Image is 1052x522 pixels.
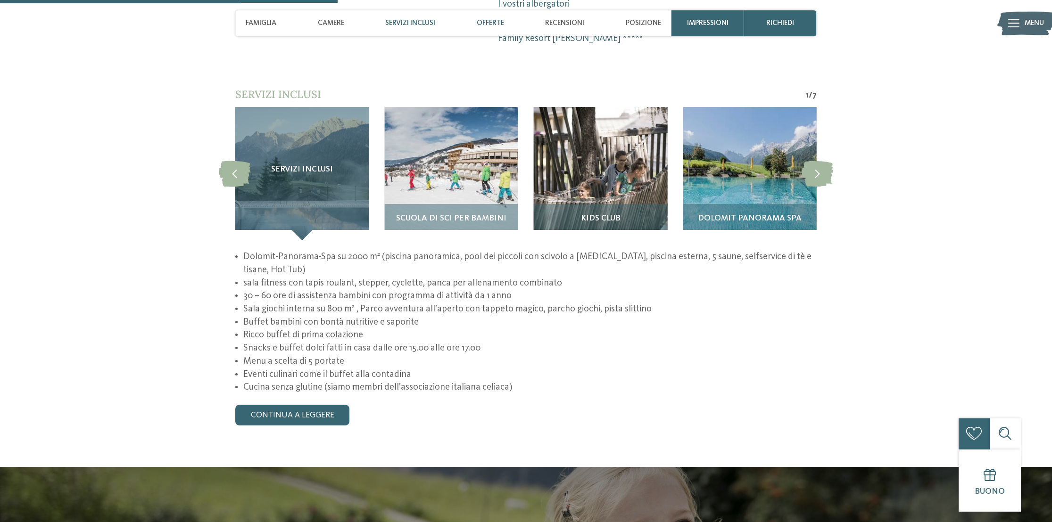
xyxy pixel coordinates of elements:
span: 1 [805,90,809,102]
span: Camere [318,19,344,27]
span: Buono [975,488,1005,496]
img: Il nostro family hotel a Sesto, il vostro rifugio sulle Dolomiti. [534,107,667,240]
img: Il nostro family hotel a Sesto, il vostro rifugio sulle Dolomiti. [384,107,518,240]
span: Servizi inclusi [385,19,435,27]
span: Scuola di sci per bambini [396,214,506,223]
span: Servizi inclusi [235,88,321,101]
span: Recensioni [545,19,584,27]
span: Dolomit Panorama SPA [698,214,802,223]
li: Buffet bambini con bontà nutritive e saporite [243,316,817,329]
li: 30 – 60 ore di assistenza bambini con programma di attività da 1 anno [243,290,817,303]
span: Posizione [626,19,661,27]
span: Impressioni [687,19,729,27]
span: richiedi [766,19,794,27]
li: sala fitness con tapis roulant, stepper, cyclette, panca per allenamento combinato [243,277,817,290]
li: Snacks e buffet dolci fatti in casa dalle ore 15.00 alle ore 17.00 [243,342,817,355]
span: Famiglia [246,19,276,27]
li: Menu a scelta di 5 portate [243,355,817,368]
span: Kids Club [581,214,621,223]
li: Dolomit-Panorama-Spa su 2000 m² (piscina panoramica, pool dei piccoli con scivolo a [MEDICAL_DATA... [243,251,817,277]
li: Sala giochi interna su 800 m² , Parco avventura all’aperto con tappeto magico, parcho giochi, pis... [243,303,817,316]
span: 7 [812,90,817,102]
a: continua a leggere [235,405,349,425]
a: Buono [959,449,1021,512]
li: Ricco buffet di prima colazione [243,329,817,342]
span: / [809,90,812,102]
span: Offerte [477,19,504,27]
img: Il nostro family hotel a Sesto, il vostro rifugio sulle Dolomiti. [683,107,816,240]
li: Eventi culinari come il buffet alla contadina [243,368,817,382]
span: Servizi inclusi [271,165,333,174]
span: Family Resort [PERSON_NAME] ****ˢ [498,33,817,46]
li: Cucina senza glutine (siamo membri dell’associazione italiana celiaca) [243,381,817,394]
